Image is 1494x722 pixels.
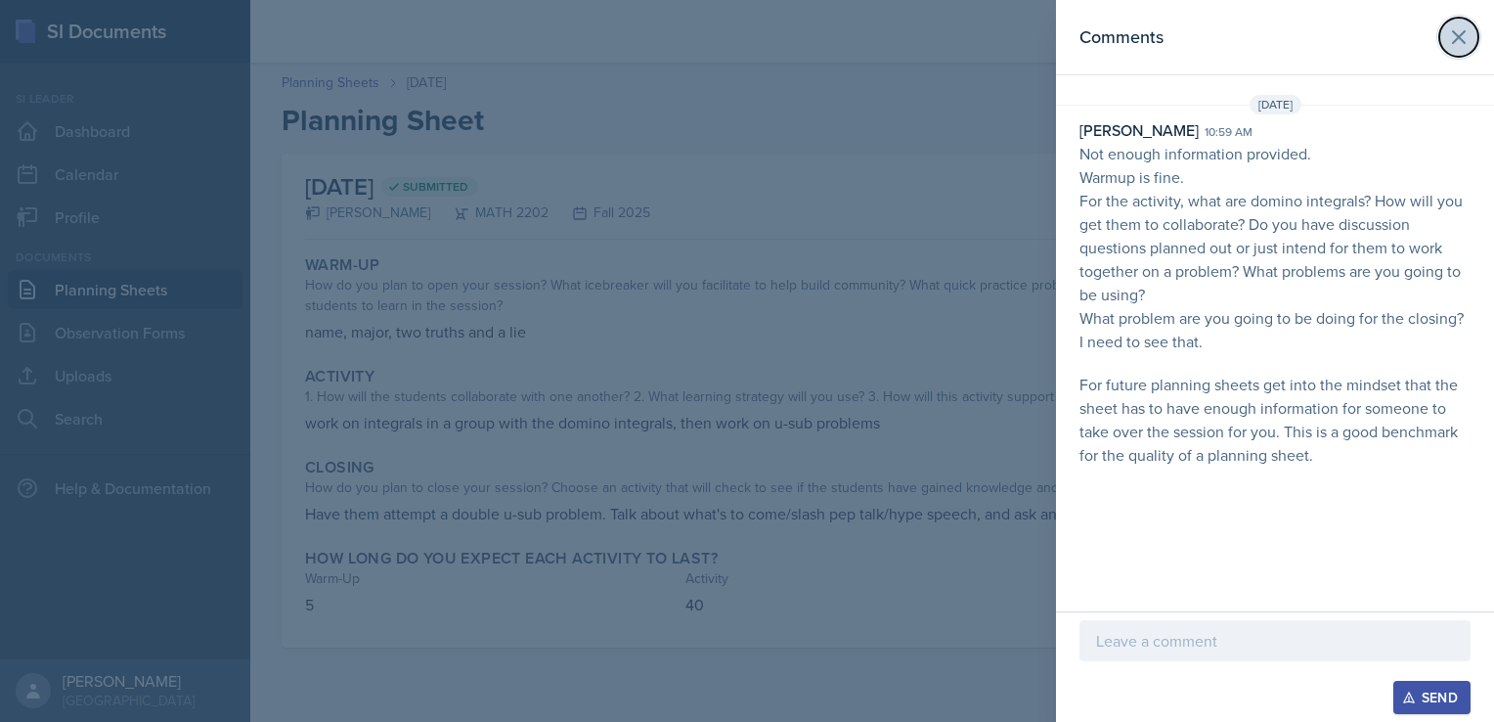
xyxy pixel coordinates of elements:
button: Send [1393,681,1471,714]
div: 10:59 am [1205,123,1252,141]
h2: Comments [1079,23,1164,51]
p: For future planning sheets get into the mindset that the sheet has to have enough information for... [1079,373,1471,467]
div: Send [1406,690,1458,705]
p: Warmup is fine. [1079,165,1471,189]
p: For the activity, what are domino integrals? How will you get them to collaborate? Do you have di... [1079,189,1471,306]
p: What problem are you going to be doing for the closing? I need to see that. [1079,306,1471,353]
p: Not enough information provided. [1079,142,1471,165]
span: [DATE] [1250,95,1301,114]
div: [PERSON_NAME] [1079,118,1199,142]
